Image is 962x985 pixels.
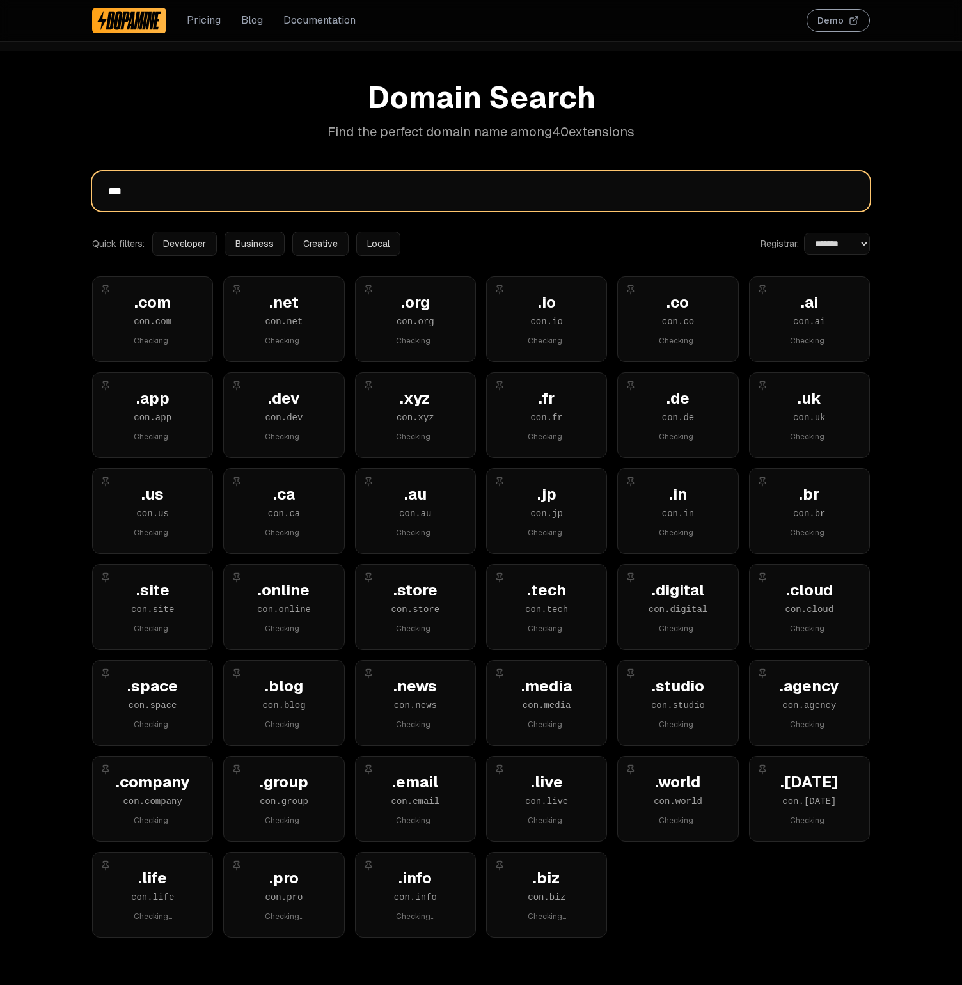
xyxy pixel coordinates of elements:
[239,484,328,505] div: . ca
[633,580,722,601] div: . digital
[371,292,460,313] div: . org
[371,411,460,424] div: con . xyz
[502,795,591,808] div: con . live
[492,282,507,297] button: Pin extension
[98,378,113,393] button: Pin extension
[633,336,722,346] div: Checking...
[502,603,591,616] div: con . tech
[371,580,460,601] div: . store
[502,292,591,313] div: . io
[371,315,460,328] div: con . org
[239,772,328,792] div: . group
[623,762,638,777] button: Pin extension
[229,762,244,777] button: Pin extension
[108,484,197,505] div: . us
[92,237,145,250] span: Quick filters:
[623,282,638,297] button: Pin extension
[239,388,328,409] div: . dev
[108,816,197,826] div: Checking...
[361,378,376,393] button: Pin extension
[97,10,161,31] img: Dopamine
[108,795,197,808] div: con . company
[108,699,197,712] div: con . space
[502,816,591,826] div: Checking...
[108,411,197,424] div: con . app
[239,315,328,328] div: con . net
[371,720,460,730] div: Checking...
[371,336,460,346] div: Checking...
[623,666,638,681] button: Pin extension
[761,237,799,250] label: Registrar:
[108,891,197,904] div: con . life
[492,570,507,585] button: Pin extension
[633,720,722,730] div: Checking...
[633,432,722,442] div: Checking...
[765,603,854,616] div: con . cloud
[356,232,400,256] button: Local
[502,699,591,712] div: con . media
[502,911,591,922] div: Checking...
[239,868,328,888] div: . pro
[633,676,722,697] div: . studio
[765,772,854,792] div: . [DATE]
[492,666,507,681] button: Pin extension
[239,432,328,442] div: Checking...
[502,624,591,634] div: Checking...
[502,336,591,346] div: Checking...
[241,13,263,28] a: Blog
[765,484,854,505] div: . br
[492,858,507,873] button: Pin extension
[239,292,328,313] div: . net
[371,603,460,616] div: con . store
[108,528,197,538] div: Checking...
[371,507,460,520] div: con . au
[765,432,854,442] div: Checking...
[765,292,854,313] div: . ai
[765,699,854,712] div: con . agency
[108,336,197,346] div: Checking...
[239,720,328,730] div: Checking...
[108,432,197,442] div: Checking...
[229,858,244,873] button: Pin extension
[633,624,722,634] div: Checking...
[229,570,244,585] button: Pin extension
[633,795,722,808] div: con . world
[371,868,460,888] div: . info
[239,507,328,520] div: con . ca
[239,624,328,634] div: Checking...
[502,580,591,601] div: . tech
[239,580,328,601] div: . online
[765,580,854,601] div: . cloud
[371,795,460,808] div: con . email
[371,699,460,712] div: con . news
[755,666,770,681] button: Pin extension
[633,411,722,424] div: con . de
[765,507,854,520] div: con . br
[765,816,854,826] div: Checking...
[492,474,507,489] button: Pin extension
[371,432,460,442] div: Checking...
[361,570,376,585] button: Pin extension
[361,474,376,489] button: Pin extension
[502,720,591,730] div: Checking...
[108,911,197,922] div: Checking...
[765,411,854,424] div: con . uk
[361,666,376,681] button: Pin extension
[98,282,113,297] button: Pin extension
[108,292,197,313] div: . com
[633,507,722,520] div: con . in
[187,13,221,28] a: Pricing
[239,795,328,808] div: con . group
[765,795,854,808] div: con . [DATE]
[239,603,328,616] div: con . online
[755,762,770,777] button: Pin extension
[765,336,854,346] div: Checking...
[98,474,113,489] button: Pin extension
[765,676,854,697] div: . agency
[371,772,460,792] div: . email
[371,624,460,634] div: Checking...
[292,232,349,256] button: Creative
[502,528,591,538] div: Checking...
[108,603,197,616] div: con . site
[807,9,870,32] button: Demo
